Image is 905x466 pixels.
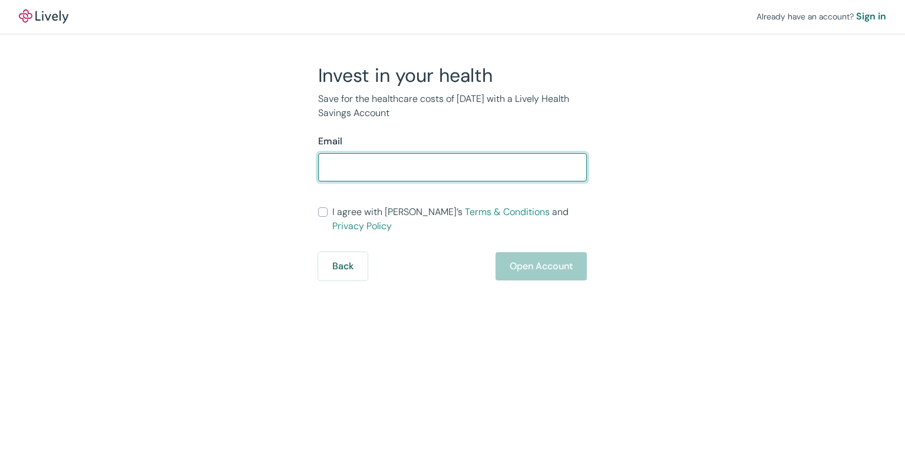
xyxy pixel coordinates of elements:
[757,9,886,24] div: Already have an account?
[465,206,550,218] a: Terms & Conditions
[19,9,68,24] img: Lively
[332,220,392,232] a: Privacy Policy
[318,92,587,120] p: Save for the healthcare costs of [DATE] with a Lively Health Savings Account
[19,9,68,24] a: LivelyLively
[318,134,342,148] label: Email
[318,252,368,280] button: Back
[318,64,587,87] h2: Invest in your health
[856,9,886,24] a: Sign in
[332,205,587,233] span: I agree with [PERSON_NAME]’s and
